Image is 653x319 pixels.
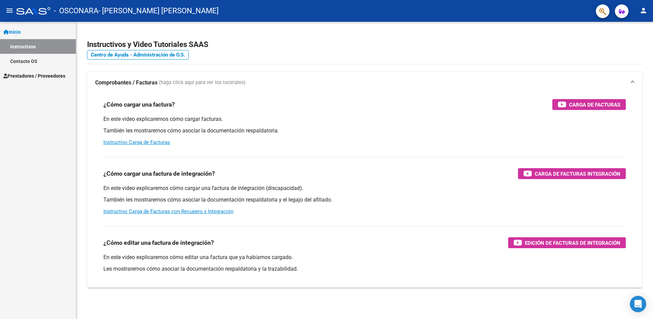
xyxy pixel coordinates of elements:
span: - [PERSON_NAME] [PERSON_NAME] [98,3,219,18]
a: Instructivo Carga de Facturas con Recupero x Integración [103,208,233,214]
h3: ¿Cómo editar una factura de integración? [103,238,214,248]
span: Edición de Facturas de integración [525,239,620,247]
span: Inicio [3,28,21,36]
span: - OSCONARA [54,3,98,18]
h2: Instructivos y Video Tutoriales SAAS [87,38,642,51]
button: Carga de Facturas Integración [518,168,626,179]
span: Carga de Facturas [569,100,620,109]
mat-icon: person [639,6,648,15]
div: Open Intercom Messenger [630,296,646,312]
h3: ¿Cómo cargar una factura? [103,100,175,109]
span: Prestadores / Proveedores [3,72,65,80]
span: Carga de Facturas Integración [535,170,620,178]
a: Instructivo Carga de Facturas [103,139,170,145]
mat-expansion-panel-header: Comprobantes / Facturas (haga click aquí para ver los tutoriales) [87,72,642,94]
mat-icon: menu [5,6,14,15]
div: Comprobantes / Facturas (haga click aquí para ver los tutoriales) [87,94,642,288]
strong: Comprobantes / Facturas [95,79,157,86]
button: Carga de Facturas [552,99,626,110]
h3: ¿Cómo cargar una factura de integración? [103,169,215,178]
p: En este video explicaremos cómo editar una factura que ya habíamos cargado. [103,254,626,261]
p: Les mostraremos cómo asociar la documentación respaldatoria y la trazabilidad. [103,265,626,273]
p: En este video explicaremos cómo cargar facturas. [103,115,626,123]
button: Edición de Facturas de integración [508,237,626,248]
span: (haga click aquí para ver los tutoriales) [159,79,246,86]
p: También les mostraremos cómo asociar la documentación respaldatoria y el legajo del afiliado. [103,196,626,204]
a: Centro de Ayuda - Administración de O.S. [87,50,189,60]
p: En este video explicaremos cómo cargar una factura de integración (discapacidad). [103,185,626,192]
p: También les mostraremos cómo asociar la documentación respaldatoria. [103,127,626,134]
